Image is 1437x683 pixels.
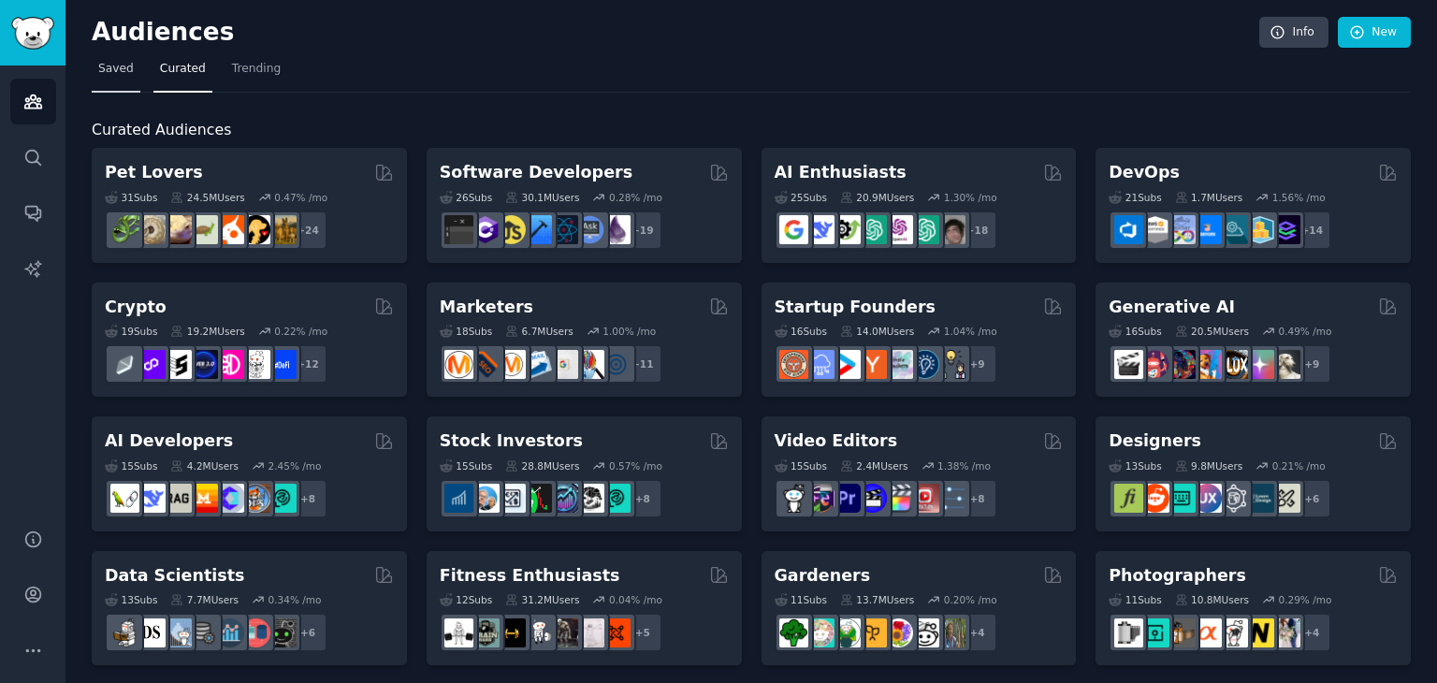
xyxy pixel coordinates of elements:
img: DeepSeek [137,484,166,513]
img: physicaltherapy [575,618,604,647]
img: data [268,618,297,647]
div: 24.5M Users [170,191,244,204]
div: 11 Sub s [775,593,827,606]
img: StocksAndTrading [549,484,578,513]
div: 0.47 % /mo [274,191,327,204]
div: 13 Sub s [1109,459,1161,472]
h2: AI Enthusiasts [775,161,907,184]
img: premiere [832,484,861,513]
h2: Stock Investors [440,429,583,453]
div: 1.7M Users [1175,191,1243,204]
img: postproduction [936,484,965,513]
img: googleads [549,350,578,379]
span: Saved [98,61,134,78]
a: Trending [225,54,287,93]
div: 31.2M Users [505,593,579,606]
div: 2.4M Users [840,459,908,472]
div: 0.29 % /mo [1278,593,1331,606]
div: + 11 [623,344,662,384]
img: startup [832,350,861,379]
img: AIDevelopersSociety [268,484,297,513]
div: 1.00 % /mo [602,325,656,338]
img: workout [497,618,526,647]
img: GymMotivation [471,618,500,647]
img: defi_ [268,350,297,379]
div: 20.5M Users [1175,325,1249,338]
img: content_marketing [444,350,473,379]
div: 26 Sub s [440,191,492,204]
div: 1.04 % /mo [944,325,997,338]
img: canon [1219,618,1248,647]
a: Info [1259,17,1328,49]
div: 1.38 % /mo [937,459,991,472]
img: GardenersWorld [936,618,965,647]
img: Emailmarketing [523,350,552,379]
a: Saved [92,54,140,93]
img: web3 [189,350,218,379]
img: DeepSeek [806,215,835,244]
div: + 8 [288,479,327,518]
div: 30.1M Users [505,191,579,204]
img: DreamBooth [1271,350,1300,379]
div: 0.04 % /mo [609,593,662,606]
img: dividends [444,484,473,513]
div: 20.9M Users [840,191,914,204]
img: 0xPolygon [137,350,166,379]
img: datascience [137,618,166,647]
img: swingtrading [575,484,604,513]
img: succulents [806,618,835,647]
div: + 8 [623,479,662,518]
h2: Software Developers [440,161,632,184]
div: 0.20 % /mo [944,593,997,606]
img: AWS_Certified_Experts [1140,215,1169,244]
span: Curated Audiences [92,119,231,142]
img: VideoEditors [858,484,887,513]
img: logodesign [1140,484,1169,513]
img: UXDesign [1193,484,1222,513]
div: 18 Sub s [440,325,492,338]
h2: Designers [1109,429,1201,453]
img: bigseo [471,350,500,379]
h2: Photographers [1109,564,1246,588]
div: + 24 [288,211,327,250]
img: GummySearch logo [11,17,54,50]
img: indiehackers [884,350,913,379]
div: 28.8M Users [505,459,579,472]
img: AnalogCommunity [1167,618,1196,647]
img: chatgpt_promptDesign [858,215,887,244]
div: 4.2M Users [170,459,239,472]
div: + 14 [1292,211,1331,250]
div: + 9 [958,344,997,384]
img: learnjavascript [497,215,526,244]
img: ycombinator [858,350,887,379]
img: analog [1114,618,1143,647]
img: SavageGarden [832,618,861,647]
div: 15 Sub s [775,459,827,472]
img: platformengineering [1219,215,1248,244]
img: AskMarketing [497,350,526,379]
img: weightroom [523,618,552,647]
img: Nikon [1245,618,1274,647]
img: software [444,215,473,244]
div: + 4 [958,613,997,652]
div: + 12 [288,344,327,384]
img: MarketingResearch [575,350,604,379]
img: finalcutpro [884,484,913,513]
a: New [1338,17,1411,49]
img: dalle2 [1140,350,1169,379]
img: herpetology [110,215,139,244]
h2: Generative AI [1109,296,1235,319]
div: 10.8M Users [1175,593,1249,606]
img: chatgpt_prompts_ [910,215,939,244]
img: turtle [189,215,218,244]
div: + 4 [1292,613,1331,652]
div: 14.0M Users [840,325,914,338]
div: 0.22 % /mo [274,325,327,338]
img: dogbreed [268,215,297,244]
a: Curated [153,54,212,93]
img: GYM [444,618,473,647]
img: technicalanalysis [602,484,631,513]
h2: Crypto [105,296,167,319]
div: 0.49 % /mo [1278,325,1331,338]
h2: Data Scientists [105,564,244,588]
